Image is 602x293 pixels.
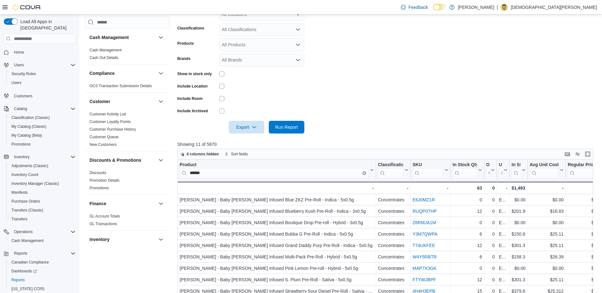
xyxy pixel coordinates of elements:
[1,249,78,258] button: Reports
[11,260,49,265] span: Canadian Compliance
[512,264,526,272] div: $0.00
[9,79,76,87] span: Users
[512,196,526,204] div: $0.00
[499,207,507,215] div: Each
[9,267,39,275] a: Dashboards
[499,162,502,178] div: Unit Type
[1,48,78,57] button: Home
[89,135,118,139] a: Customer Queue
[11,228,35,236] button: Operations
[499,162,502,168] div: Unit Type
[89,221,117,226] span: GL Transactions
[453,207,482,215] div: 12
[180,162,369,168] div: Product
[499,276,507,283] div: Each
[177,41,194,46] label: Products
[89,186,109,191] span: Promotions
[9,237,46,244] a: Cash Management
[512,219,526,226] div: $0.00
[453,276,482,283] div: 12
[11,115,50,120] span: Classification (Classic)
[398,1,430,14] a: Feedback
[6,113,78,122] button: Classification (Classic)
[89,157,156,163] button: Discounts & Promotions
[1,104,78,113] button: Catalog
[11,49,27,56] a: Home
[6,206,78,215] button: Transfers (Classic)
[453,219,482,226] div: 0
[6,267,78,276] a: Dashboards
[14,251,27,256] span: Reports
[157,34,165,41] button: Cash Management
[378,184,408,192] div: -
[378,230,408,238] div: Concentrates
[14,94,32,99] span: Customers
[486,253,495,261] div: 0
[9,123,76,130] span: My Catalog (Classic)
[378,242,408,249] div: Concentrates
[499,219,507,226] div: Each
[413,231,437,237] a: Y3M7QWPA
[11,105,30,113] button: Catalog
[486,162,495,178] button: On Order Qty
[11,153,76,161] span: Inventory
[453,162,477,168] div: In Stock Qty
[512,162,520,168] div: In Stock Cost
[11,133,42,138] span: My Catalog (Beta)
[275,124,298,130] span: Run Report
[9,123,49,130] a: My Catalog (Classic)
[499,162,507,178] button: Unit Type
[6,179,78,188] button: Inventory Manager (Classic)
[180,196,374,204] div: [PERSON_NAME] - Baby [PERSON_NAME] Infused Blue ZKZ Pre-Roll - Indica - 5x0.5g
[9,132,45,139] a: My Catalog (Beta)
[84,110,170,151] div: Customer
[378,162,403,168] div: Classification
[178,150,222,158] button: 4 columns hidden
[6,161,78,170] button: Adjustments (Classic)
[362,171,366,175] button: Clear input
[295,42,301,47] button: Open list of options
[11,190,28,195] span: Manifests
[6,236,78,245] button: Cash Management
[89,83,152,88] span: OCS Transaction Submission Details
[413,220,436,225] a: Z6RMJA1M
[11,105,76,113] span: Catalog
[9,70,76,78] span: Security Roles
[9,180,62,187] a: Inventory Manager (Classic)
[89,112,126,117] span: Customer Activity List
[11,153,32,161] button: Inventory
[512,276,526,283] div: $301.32
[89,222,117,226] a: GL Transactions
[295,27,301,32] button: Open list of options
[11,142,31,147] span: Promotions
[157,98,165,105] button: Customer
[530,219,564,226] div: $0.00
[486,230,495,238] div: 0
[568,162,600,168] div: Regular Price
[11,92,76,100] span: Customers
[9,180,76,187] span: Inventory Manager (Classic)
[89,171,106,175] a: Discounts
[89,55,118,60] a: Cash Out Details
[180,253,374,261] div: [PERSON_NAME] - Baby [PERSON_NAME] Infused Multi-Pack Pre-Roll - Hybrid - 5x0.5g
[89,200,106,207] h3: Finance
[530,230,564,238] div: $25.11
[9,206,76,214] span: Transfers (Classic)
[9,132,76,139] span: My Catalog (Beta)
[177,96,202,101] label: Include Room
[84,46,170,64] div: Cash Management
[9,276,76,284] span: Reports
[295,57,301,62] button: Open list of options
[6,131,78,140] button: My Catalog (Beta)
[499,184,507,192] div: -
[89,112,126,116] a: Customer Activity List
[512,162,526,178] button: In Stock Cost
[9,171,76,179] span: Inventory Count
[413,184,448,192] div: -
[1,153,78,161] button: Inventory
[89,120,131,124] a: Customer Loyalty Points
[89,170,106,175] span: Discounts
[89,98,110,105] h3: Customer
[180,264,374,272] div: [PERSON_NAME] - Baby [PERSON_NAME] Infused Pink Lemon Pre-roll - Hybrid - 5x0.5g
